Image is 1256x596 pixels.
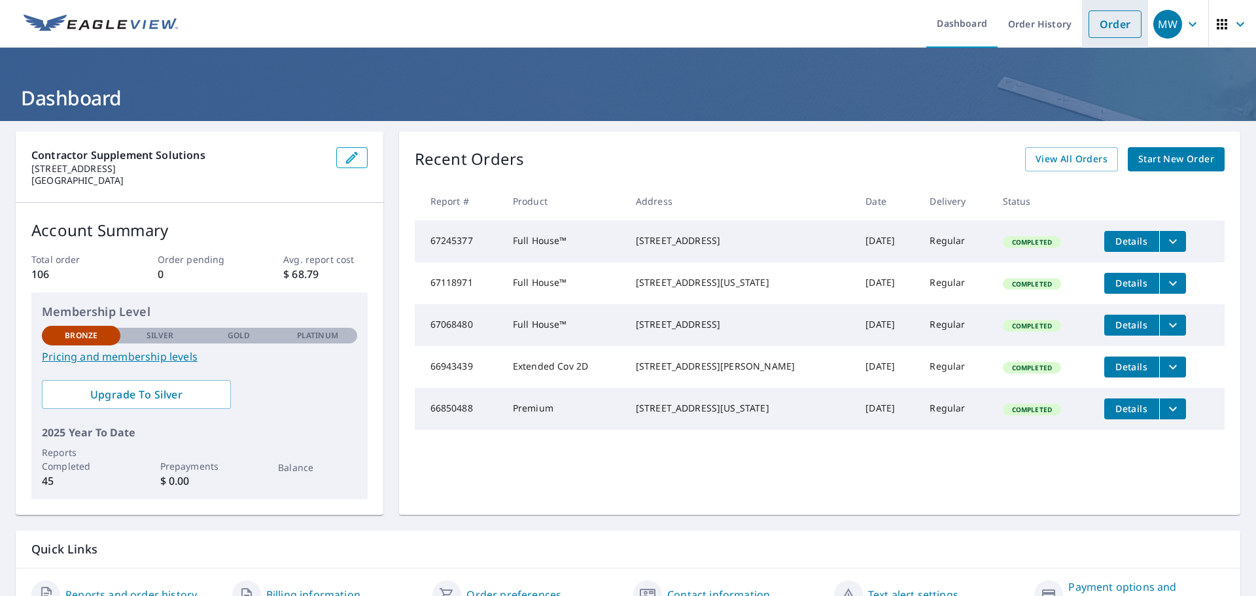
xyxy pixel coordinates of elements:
[636,234,845,247] div: [STREET_ADDRESS]
[415,220,502,262] td: 67245377
[625,182,855,220] th: Address
[52,387,220,402] span: Upgrade To Silver
[31,219,368,242] p: Account Summary
[42,303,357,321] p: Membership Level
[502,220,625,262] td: Full House™
[855,388,919,430] td: [DATE]
[636,276,845,289] div: [STREET_ADDRESS][US_STATE]
[1004,405,1060,414] span: Completed
[855,220,919,262] td: [DATE]
[158,266,241,282] p: 0
[1128,147,1225,171] a: Start New Order
[42,349,357,364] a: Pricing and membership levels
[31,147,326,163] p: Contractor Supplement Solutions
[42,380,231,409] a: Upgrade To Silver
[31,266,115,282] p: 106
[158,253,241,266] p: Order pending
[283,266,367,282] p: $ 68.79
[636,402,845,415] div: [STREET_ADDRESS][US_STATE]
[160,473,239,489] p: $ 0.00
[992,182,1094,220] th: Status
[1089,10,1142,38] a: Order
[919,182,992,220] th: Delivery
[1159,398,1186,419] button: filesDropdownBtn-66850488
[1036,151,1108,167] span: View All Orders
[42,425,357,440] p: 2025 Year To Date
[415,262,502,304] td: 67118971
[855,182,919,220] th: Date
[502,304,625,346] td: Full House™
[636,318,845,331] div: [STREET_ADDRESS]
[1004,363,1060,372] span: Completed
[415,182,502,220] th: Report #
[31,253,115,266] p: Total order
[415,147,525,171] p: Recent Orders
[1104,315,1159,336] button: detailsBtn-67068480
[1104,357,1159,377] button: detailsBtn-66943439
[1159,357,1186,377] button: filesDropdownBtn-66943439
[42,473,120,489] p: 45
[1004,237,1060,247] span: Completed
[1112,402,1151,415] span: Details
[1004,321,1060,330] span: Completed
[1004,279,1060,289] span: Completed
[1112,360,1151,373] span: Details
[31,163,326,175] p: [STREET_ADDRESS]
[31,175,326,186] p: [GEOGRAPHIC_DATA]
[502,346,625,388] td: Extended Cov 2D
[415,304,502,346] td: 67068480
[919,304,992,346] td: Regular
[31,541,1225,557] p: Quick Links
[16,84,1240,111] h1: Dashboard
[1159,315,1186,336] button: filesDropdownBtn-67068480
[1159,231,1186,252] button: filesDropdownBtn-67245377
[502,262,625,304] td: Full House™
[65,330,97,342] p: Bronze
[1138,151,1214,167] span: Start New Order
[636,360,845,373] div: [STREET_ADDRESS][PERSON_NAME]
[297,330,338,342] p: Platinum
[42,446,120,473] p: Reports Completed
[502,388,625,430] td: Premium
[1104,273,1159,294] button: detailsBtn-67118971
[855,262,919,304] td: [DATE]
[1112,277,1151,289] span: Details
[228,330,250,342] p: Gold
[919,388,992,430] td: Regular
[415,346,502,388] td: 66943439
[24,14,178,34] img: EV Logo
[278,461,357,474] p: Balance
[855,346,919,388] td: [DATE]
[147,330,174,342] p: Silver
[1025,147,1118,171] a: View All Orders
[1104,398,1159,419] button: detailsBtn-66850488
[415,388,502,430] td: 66850488
[919,346,992,388] td: Regular
[502,182,625,220] th: Product
[919,262,992,304] td: Regular
[1104,231,1159,252] button: detailsBtn-67245377
[1112,319,1151,331] span: Details
[1153,10,1182,39] div: MW
[919,220,992,262] td: Regular
[283,253,367,266] p: Avg. report cost
[160,459,239,473] p: Prepayments
[1159,273,1186,294] button: filesDropdownBtn-67118971
[855,304,919,346] td: [DATE]
[1112,235,1151,247] span: Details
